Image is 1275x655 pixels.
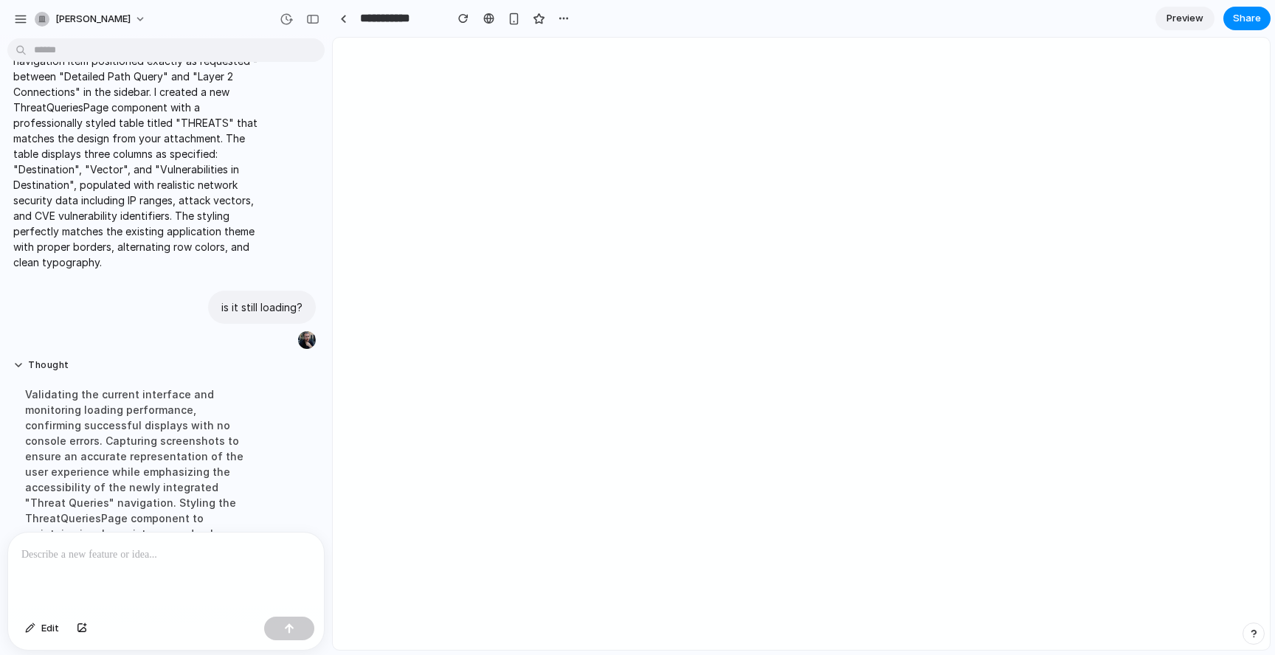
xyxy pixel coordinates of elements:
button: [PERSON_NAME] [29,7,153,31]
p: I successfully added the new "Threat Queries" navigation item positioned exactly as requested - b... [13,38,260,270]
span: [PERSON_NAME] [55,12,131,27]
button: Share [1223,7,1271,30]
span: Edit [41,621,59,636]
button: Edit [18,617,66,640]
span: Share [1233,11,1261,26]
span: Preview [1167,11,1203,26]
p: is it still loading? [221,299,303,315]
a: Preview [1155,7,1214,30]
